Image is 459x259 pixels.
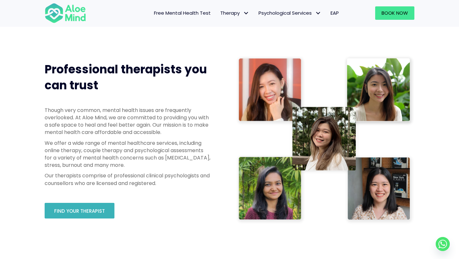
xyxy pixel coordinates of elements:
[215,6,254,20] a: TherapyTherapy: submenu
[94,6,344,20] nav: Menu
[254,6,326,20] a: Psychological ServicesPsychological Services: submenu
[45,107,210,136] p: Though very common, mental health issues are frequently overlooked. At Aloe Mind, we are committe...
[331,10,339,16] span: EAP
[45,3,86,24] img: Aloe mind Logo
[54,208,105,214] span: Find your therapist
[259,10,321,16] span: Psychological Services
[236,55,414,225] img: Therapist collage
[149,6,215,20] a: Free Mental Health Test
[154,10,211,16] span: Free Mental Health Test
[436,237,450,251] a: Whatsapp
[241,9,251,18] span: Therapy: submenu
[382,10,408,16] span: Book Now
[45,139,210,169] p: We offer a wide range of mental healthcare services, including online therapy, couple therapy and...
[326,6,344,20] a: EAP
[45,61,207,93] span: Professional therapists you can trust
[375,6,414,20] a: Book Now
[313,9,323,18] span: Psychological Services: submenu
[220,10,249,16] span: Therapy
[45,172,210,187] p: Our therapists comprise of professional clinical psychologists and counsellors who are licensed a...
[45,203,114,218] a: Find your therapist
